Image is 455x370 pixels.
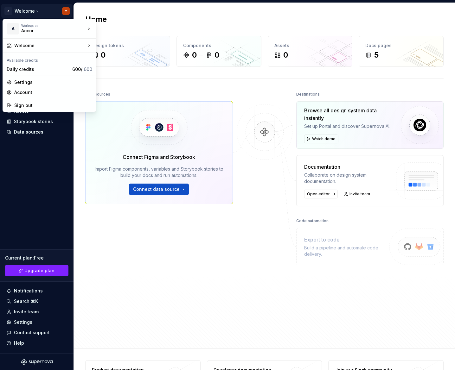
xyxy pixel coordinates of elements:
div: Workspace [21,24,86,28]
div: Sign out [14,102,92,109]
div: Welcome [14,42,86,49]
span: 600 / [72,66,92,72]
div: A [7,23,19,34]
div: Available credits [4,54,95,64]
div: Accor [21,28,75,34]
div: Account [14,89,92,96]
span: 600 [84,66,92,72]
div: Daily credits [7,66,70,72]
div: Settings [14,79,92,85]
